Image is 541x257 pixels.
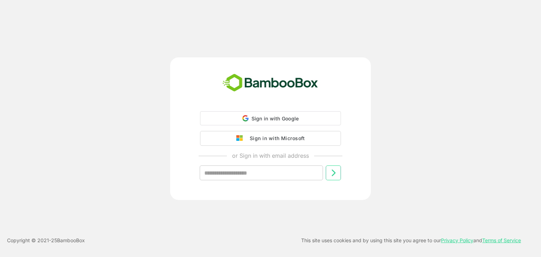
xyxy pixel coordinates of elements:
[251,115,299,121] span: Sign in with Google
[232,151,309,160] p: or Sign in with email address
[246,134,305,143] div: Sign in with Microsoft
[7,236,85,245] p: Copyright © 2021- 25 BambooBox
[219,71,322,95] img: bamboobox
[200,131,341,146] button: Sign in with Microsoft
[482,237,521,243] a: Terms of Service
[236,135,246,142] img: google
[441,237,473,243] a: Privacy Policy
[301,236,521,245] p: This site uses cookies and by using this site you agree to our and
[200,111,341,125] div: Sign in with Google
